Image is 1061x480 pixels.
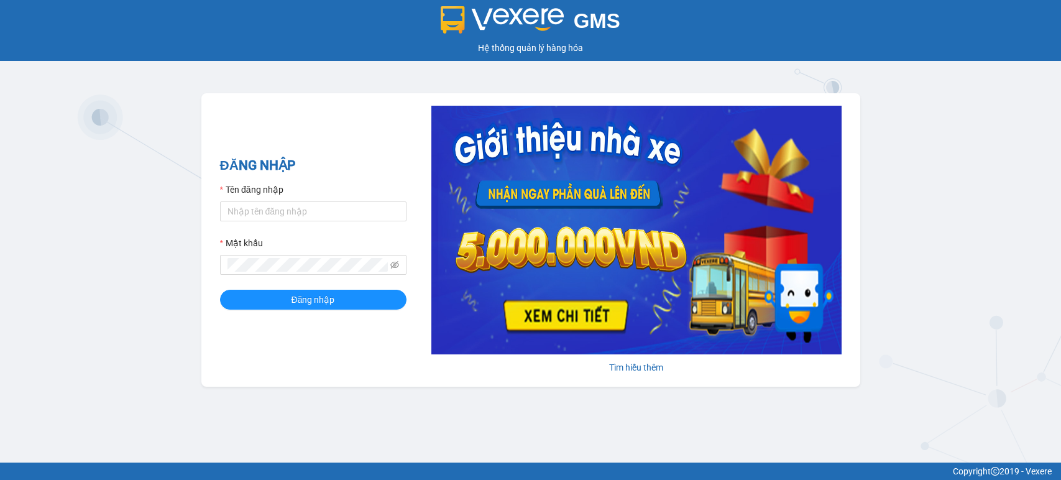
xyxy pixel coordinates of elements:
[220,183,283,196] label: Tên đăng nhập
[220,236,263,250] label: Mật khẩu
[574,9,620,32] span: GMS
[390,261,399,269] span: eye-invisible
[292,293,335,307] span: Đăng nhập
[227,258,388,272] input: Mật khẩu
[220,201,406,221] input: Tên đăng nhập
[3,41,1058,55] div: Hệ thống quản lý hàng hóa
[441,19,620,29] a: GMS
[441,6,564,34] img: logo 2
[220,155,406,176] h2: ĐĂNG NHẬP
[431,361,842,374] div: Tìm hiểu thêm
[220,290,406,310] button: Đăng nhập
[9,464,1052,478] div: Copyright 2019 - Vexere
[431,106,842,354] img: banner-0
[991,467,999,476] span: copyright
